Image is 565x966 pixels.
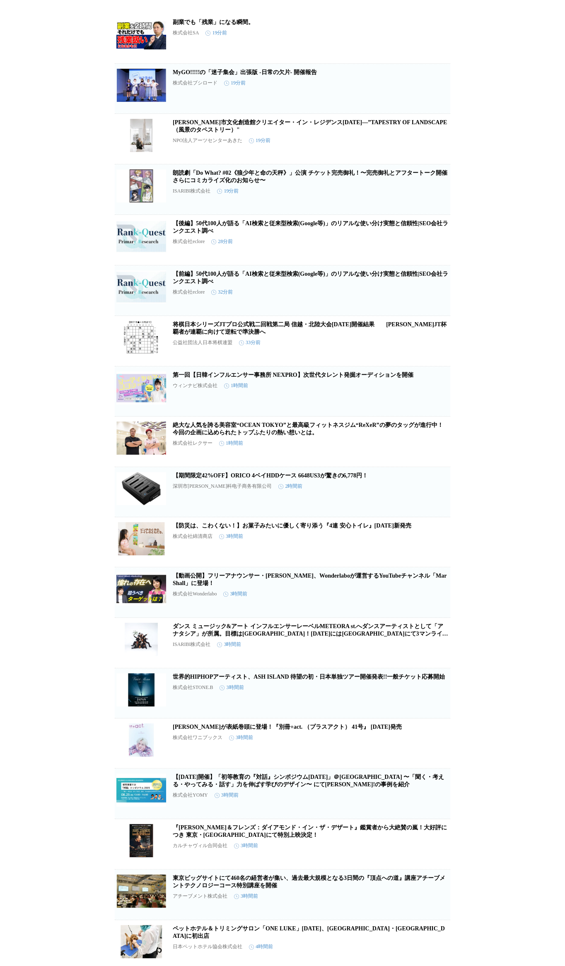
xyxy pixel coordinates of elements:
[234,893,258,900] time: 3時間前
[173,422,443,436] a: 絶大な人気を誇る美容室“OCEAN TOKYO”と最高級フィットネスジム“ReXeR”の夢のタッグが進行中！ 今回の企画に込められたトップふたりの熱い想いとは。
[116,270,166,304] img: 【前編】50代100人が語る「AI検索と従来型検索(Google等)」のリアルな使い分け実態と信頼性|SEO会社ランクエスト調べ
[217,641,241,648] time: 3時間前
[278,483,302,490] time: 2時間前
[173,623,448,644] a: ダンス ミュージック&アート インフルエンサーレーベルMETEORA st.へダンスアーティストとして「アナタシア」が所属。目標は[GEOGRAPHIC_DATA]！[DATE]には[GEOGR...
[173,382,217,389] p: ウィンナビ株式会社
[116,673,166,706] img: 世界的HIPHOPアーティスト、ASH ISLAND 待望の初・日本単独ツアー開催発表!!一般チケット応募開始
[173,137,242,144] p: NPO法人アーツセンターあきた
[116,69,166,102] img: MyGO!!!!!の「迷子集会」出張版 -日常の欠片- 開催報告
[173,440,212,447] p: 株式会社レクサー
[173,29,199,36] p: 株式会社SA
[173,684,213,691] p: 株式会社STONE.B
[116,874,166,908] img: 東京ビッグサイトにて460名の経営者が集い、過去最大規模となる3日間の『頂点への道』講座アチーブメントテクノロジーコース特別講座を開催
[173,289,205,296] p: 株式会社eclore
[217,188,239,195] time: 19分前
[234,842,258,849] time: 3時間前
[173,69,317,75] a: MyGO!!!!!の「迷子集会」出張版 -日常の欠片- 開催報告
[224,79,246,87] time: 19分前
[173,523,411,529] a: 【防災は、こわくない！】お菓子みたいに優しく寄り添う『4連 安心トイレ』[DATE]新発売
[116,723,166,756] img: 八木勇征が表紙巻頭に登場！『別冊+act. （プラスアクト） 41号』 2025年8月21日発売
[116,371,166,405] img: 第一回【日韓インフルエンサー事務所 NEXPRO】次世代タレント発掘オーディションを開催
[173,220,448,234] a: 【後編】50代100人が語る「AI検索と従来型検索(Google等)」のリアルな使い分け実態と信頼性|SEO会社ランクエスト調べ
[173,774,444,788] a: 【[DATE]開催】「初等教育の『対話』シンポジウム[DATE]」＠[GEOGRAPHIC_DATA] 〜「聞く・考える・やってみる・話す」力を伸ばす学びのデザイン〜 にて[PERSON_NAM...
[173,943,242,950] p: 日本ペットホテル協会株式会社
[173,79,217,87] p: 株式会社ブシロード
[116,522,166,555] img: 【防災は、こわくない！】お菓子みたいに優しく寄り添う『4連 安心トイレ』8/27(水)新発売
[173,472,368,479] a: 【期間限定42%OFF】ORICO 4ベイHDDケース 6648US3が驚きの6,778円！
[173,19,254,25] a: 副業でも「残業」になる瞬間。
[229,734,253,741] time: 3時間前
[173,238,205,245] p: 株式会社eclore
[249,137,270,144] time: 19分前
[249,943,273,950] time: 4時間前
[173,533,212,540] p: 株式会社綿清商店
[173,842,227,849] p: カルチャヴィル合同会社
[173,321,447,335] a: 将棋日本シリーズJTプロ公式戦二回戦第二局 信越・北陸大会[DATE]開催結果 [PERSON_NAME]JT杯覇者が連覇に向けて逆転で準決勝へ
[239,339,261,346] time: 33分前
[116,824,166,857] img: 『ハンス・ジマー＆フレンズ：ダイアモンド・イン・ザ・デザート』鑑賞者から大絶賛の嵐！大好評につき 東京・YEBISU GARDEN CINEMAにて特別上映決定！
[173,271,448,284] a: 【前編】50代100人が語る「AI検索と従来型検索(Google等)」のリアルな使い分け実態と信頼性|SEO会社ランクエスト調べ
[215,792,239,799] time: 3時間前
[173,339,232,346] p: 公益社団法人日本将棋連盟
[173,641,210,648] p: ISARIBI株式会社
[219,440,243,447] time: 1時間前
[220,684,244,691] time: 3時間前
[173,925,445,939] a: ペットホテル＆トリミングサロン「ONE LUKE」[DATE]、[GEOGRAPHIC_DATA]・[GEOGRAPHIC_DATA]に初出店
[173,734,222,741] p: 株式会社ワニブックス
[116,119,166,152] img: 秋田市文化創造館クリエイター・イン・レジデンス2025―”TAPESTRY OF LANDSCAPE（風景のタペストリー）"
[224,382,248,389] time: 1時間前
[205,29,227,36] time: 19分前
[116,19,166,52] img: 副業でも「残業」になる瞬間。
[223,590,247,597] time: 3時間前
[173,893,227,900] p: アチーブメント株式会社
[116,422,166,455] img: 絶大な人気を誇る美容室“OCEAN TOKYO”と最高級フィットネスジム“ReXeR”の夢のタッグが進行中！ 今回の企画に込められたトップふたりの熱い想いとは。
[173,824,447,838] a: 『[PERSON_NAME]＆フレンズ：ダイアモンド・イン・ザ・デザート』鑑賞者から大絶賛の嵐！大好評につき 東京・[GEOGRAPHIC_DATA]にて特別上映決定！
[116,169,166,202] img: 朗読劇「Do What? #02《狼少年と命の天秤》」公演 チケット完売御礼！〜完売御礼とアフタートーク開催さらにコミカライズ化のお知らせ〜
[173,792,208,799] p: 株式会社YOMY
[116,220,166,253] img: 【後編】50代100人が語る「AI検索と従来型検索(Google等)」のリアルな使い分け実態と信頼性|SEO会社ランクエスト調べ
[173,674,445,680] a: 世界的HIPHOPアーティスト、ASH ISLAND 待望の初・日本単独ツアー開催発表!!一般チケット応募開始
[116,572,166,605] img: 【動画公開】フリーアナウンサー・檜山沙耶氏、Wonderlaboが運営するYouTubeチャンネル「MarShall」に登場！
[211,289,233,296] time: 32分前
[173,372,413,378] a: 第一回【日韓インフルエンサー事務所 NEXPRO】次世代タレント発掘オーディションを開催
[116,925,166,958] img: ペットホテル＆トリミングサロン「ONE LUKE」2025年10月1日、フィリピン・マカティに初出店
[116,773,166,807] img: 【8月25日(月)開催】「初等教育の『対話』シンポジウム2025」＠慶應義塾大学 〜「聞く・考える・やってみる・話す」力を伸ばす学びのデザイン〜 にてYOMY!の事例を紹介
[173,119,447,133] a: [PERSON_NAME]市文化創造館クリエイター・イン・レジデンス[DATE]―”TAPESTRY OF LANDSCAPE（風景のタペストリー）"
[173,724,402,730] a: [PERSON_NAME]が表紙巻頭に登場！『別冊+act. （プラスアクト） 41号』 [DATE]発売
[116,623,166,656] img: ダンス ミュージック&アート インフルエンサーレーベルMETEORA st.へダンスアーティストとして「アナタシア」が所属。目標は日本武道館！10月13日にはKT Zeppにて3マンライブも敢行。
[173,188,210,195] p: ISARIBI株式会社
[211,238,233,245] time: 28分前
[219,533,243,540] time: 3時間前
[173,875,445,889] a: 東京ビッグサイトにて460名の経営者が集い、過去最大規模となる3日間の『頂点への道』講座アチーブメントテクノロジーコース特別講座を開催
[116,472,166,505] img: 【期間限定42%OFF】ORICO 4ベイHDDケース 6648US3が驚きの6,778円！
[116,321,166,354] img: 将棋日本シリーズJTプロ公式戦二回戦第二局 信越・北陸大会８月16日（土）開催結果 渡辺明JT杯覇者が連覇に向けて逆転で準決勝へ
[173,590,217,597] p: 株式会社Wonderlabo
[173,483,272,490] p: 深圳市[PERSON_NAME]科电子商务有限公司
[173,170,447,183] a: 朗読劇「Do What? #02《狼少年と命の天秤》」公演 チケット完売御礼！〜完売御礼とアフタートーク開催さらにコミカライズ化のお知らせ〜
[173,573,447,586] a: 【動画公開】フリーアナウンサー・[PERSON_NAME]、Wonderlaboが運営するYouTubeチャンネル「MarShall」に登場！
